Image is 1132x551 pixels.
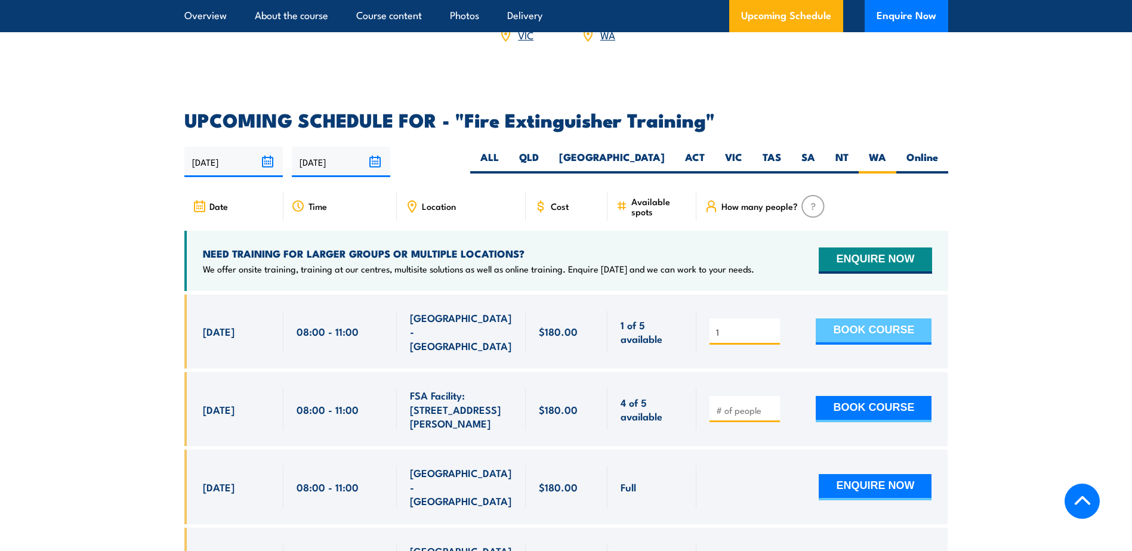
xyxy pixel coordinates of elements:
[203,324,235,338] span: [DATE]
[816,318,931,345] button: BOOK COURSE
[621,480,636,494] span: Full
[509,150,549,174] label: QLD
[410,388,513,430] span: FSA Facility: [STREET_ADDRESS][PERSON_NAME]
[470,150,509,174] label: ALL
[600,27,615,42] a: WA
[716,404,776,416] input: # of people
[816,396,931,422] button: BOOK COURSE
[209,201,228,211] span: Date
[309,201,327,211] span: Time
[410,311,513,352] span: [GEOGRAPHIC_DATA] - [GEOGRAPHIC_DATA]
[621,318,683,346] span: 1 of 5 available
[184,111,948,128] h2: UPCOMING SCHEDULE FOR - "Fire Extinguisher Training"
[621,395,683,423] span: 4 of 5 available
[410,466,513,507] span: [GEOGRAPHIC_DATA] - [GEOGRAPHIC_DATA]
[631,196,688,216] span: Available spots
[297,403,359,416] span: 08:00 - 11:00
[203,403,235,416] span: [DATE]
[297,324,359,338] span: 08:00 - 11:00
[203,480,235,494] span: [DATE]
[297,480,359,494] span: 08:00 - 11:00
[819,474,931,500] button: ENQUIRE NOW
[721,201,798,211] span: How many people?
[675,150,715,174] label: ACT
[422,201,456,211] span: Location
[859,150,896,174] label: WA
[184,147,283,177] input: From date
[896,150,948,174] label: Online
[819,247,931,274] button: ENQUIRE NOW
[539,480,578,494] span: $180.00
[539,403,578,416] span: $180.00
[292,147,390,177] input: To date
[551,201,569,211] span: Cost
[715,150,752,174] label: VIC
[549,150,675,174] label: [GEOGRAPHIC_DATA]
[203,263,754,275] p: We offer onsite training, training at our centres, multisite solutions as well as online training...
[791,150,825,174] label: SA
[539,324,578,338] span: $180.00
[716,326,776,338] input: # of people
[203,247,754,260] h4: NEED TRAINING FOR LARGER GROUPS OR MULTIPLE LOCATIONS?
[518,27,533,42] a: VIC
[825,150,859,174] label: NT
[752,150,791,174] label: TAS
